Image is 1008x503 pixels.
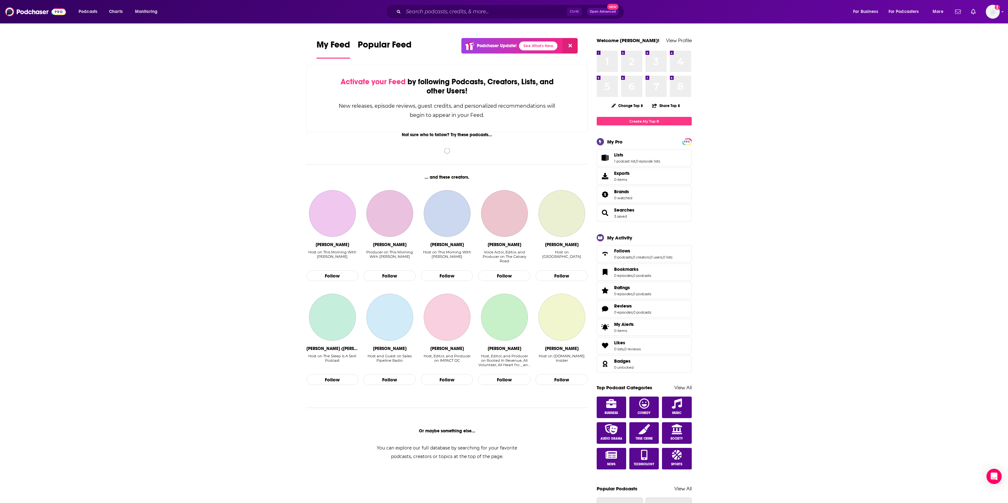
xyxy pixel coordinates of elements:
[316,242,349,247] div: Jennifer Kushinka
[597,186,692,203] span: Brands
[614,303,651,309] a: Reviews
[597,319,692,336] a: My Alerts
[338,77,556,96] div: by following Podcasts, Creators, Lists, and other Users!
[430,242,464,247] div: Gordon Deal
[366,190,413,237] a: Mike Gavin
[478,250,530,263] div: Voice Actor, Editor, and Producer on The Calvary Road
[607,4,619,10] span: New
[674,486,692,492] a: View All
[599,172,612,181] span: Exports
[614,255,632,259] a: 0 podcasts
[306,250,359,259] div: Host on This Morning With [PERSON_NAME]
[597,149,692,166] span: Lists
[928,7,951,17] button: open menu
[597,117,692,125] a: Create My Top 8
[317,39,350,59] a: My Feed
[614,189,632,194] a: Brands
[478,250,530,264] div: Voice Actor, Editor, and Producer on The Calvary Road
[599,323,612,332] span: My Alerts
[624,347,624,351] span: ,
[607,235,632,241] div: My Activity
[614,248,672,254] a: Follows
[306,175,588,180] div: ... and these creators.
[986,469,1002,484] div: Open Intercom Messenger
[614,285,630,290] span: Ratings
[614,347,624,351] a: 0 lists
[671,437,683,441] span: Society
[392,4,630,19] div: Search podcasts, credits, & more...
[614,189,629,194] span: Brands
[629,422,659,444] a: True Crime
[363,374,416,385] button: Follow
[986,5,1000,19] span: Logged in as Tessarossi87
[638,411,651,415] span: Comedy
[650,255,650,259] span: ,
[614,266,639,272] span: Bookmarks
[567,8,582,16] span: Ctrl K
[635,159,636,163] span: ,
[662,255,663,259] span: ,
[306,354,359,363] div: Host on The Sleep Is A Skill Podcast
[536,354,588,363] div: Host on [DOMAIN_NAME] Insider
[597,204,692,221] span: Searches
[488,346,521,351] div: Susan Finch
[599,268,612,277] a: Bookmarks
[430,346,464,351] div: Paul Roberts
[632,273,633,278] span: ,
[536,354,588,367] div: Host on IrishIllustrated.com Insider
[650,255,662,259] a: 0 users
[671,462,682,466] span: Sports
[666,37,692,43] a: View Profile
[369,444,525,461] div: You can explore our full database by searching for your favorite podcasts, creators or topics at ...
[5,6,66,18] img: Podchaser - Follow, Share and Rate Podcasts
[421,354,473,363] div: Host, Editor, and Producer on IMPACT OC
[135,7,157,16] span: Monitoring
[633,292,651,296] a: 0 podcasts
[614,358,631,364] span: Badges
[889,7,919,16] span: For Podcasters
[309,190,356,237] a: Jennifer Kushinka
[545,346,579,351] div: Tim Prister
[478,374,530,385] button: Follow
[614,322,634,327] span: My Alerts
[884,7,928,17] button: open menu
[614,196,632,200] a: 0 watched
[633,273,651,278] a: 0 podcasts
[614,207,634,213] a: Searches
[597,422,626,444] a: Audio Drama
[995,5,1000,10] svg: Add a profile image
[597,355,692,372] span: Badges
[986,5,1000,19] button: Show profile menu
[366,294,413,341] a: Matt Heinz
[599,190,612,199] a: Brands
[849,7,886,17] button: open menu
[363,250,416,264] div: Producer on This Morning With Gordon Deal
[632,292,633,296] span: ,
[683,139,691,144] a: PRO
[538,294,585,341] a: Tim Prister
[597,264,692,281] span: Bookmarks
[652,99,680,112] button: Share Top 8
[662,422,692,444] a: Society
[481,294,528,341] a: Susan Finch
[600,437,622,441] span: Audio Drama
[614,358,633,364] a: Badges
[599,249,612,258] a: Follows
[421,250,473,264] div: Host on This Morning With Gordon Deal
[363,271,416,281] button: Follow
[421,354,473,367] div: Host, Editor, and Producer on IMPACT OC
[599,341,612,350] a: Likes
[674,385,692,391] a: View All
[519,41,557,50] a: See What's New
[363,354,416,367] div: Host and Guest on Sales Pipeline Radio
[306,428,588,434] div: Or maybe something else...
[614,152,660,158] a: Lists
[421,250,473,259] div: Host on This Morning With [PERSON_NAME]
[536,250,588,259] div: Host on [GEOGRAPHIC_DATA]
[317,39,350,54] span: My Feed
[536,271,588,281] button: Follow
[629,448,659,469] a: Technology
[662,448,692,469] a: Sports
[597,448,626,469] a: News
